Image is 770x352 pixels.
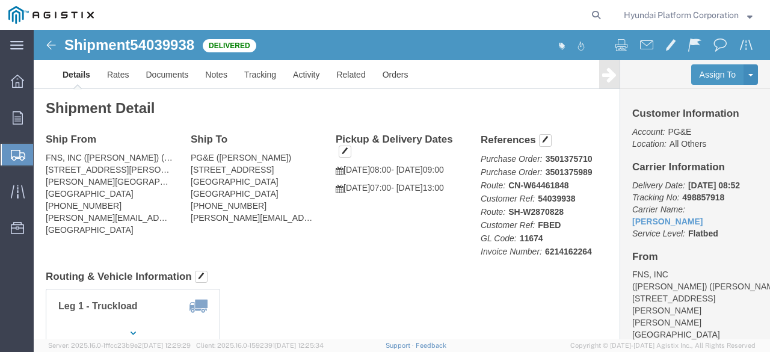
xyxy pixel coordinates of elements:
button: Hyundai Platform Corporation [623,8,753,22]
span: Copyright © [DATE]-[DATE] Agistix Inc., All Rights Reserved [570,341,756,351]
iframe: FS Legacy Container [34,30,770,339]
span: Hyundai Platform Corporation [624,8,739,22]
a: Feedback [416,342,446,349]
span: [DATE] 12:25:34 [275,342,324,349]
span: Client: 2025.16.0-1592391 [196,342,324,349]
img: logo [8,6,94,24]
a: Support [386,342,416,349]
span: [DATE] 12:29:29 [142,342,191,349]
span: Server: 2025.16.0-1ffcc23b9e2 [48,342,191,349]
